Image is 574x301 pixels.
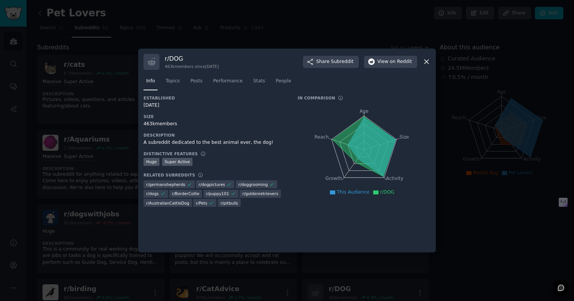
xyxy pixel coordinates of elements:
[143,139,287,146] div: A subreddit dedicated to the best animal ever, the dog!
[146,78,155,85] span: Info
[390,58,412,65] span: on Reddit
[143,102,287,109] div: [DATE]
[143,172,195,178] h3: Related Subreddits
[188,75,205,91] a: Posts
[221,200,238,206] span: r/ pitbulls
[399,134,409,139] tspan: Size
[143,132,287,138] h3: Description
[273,75,294,91] a: People
[377,58,412,65] span: View
[303,56,359,68] button: ShareSubreddit
[337,189,369,195] span: This Audience
[210,75,245,91] a: Performance
[316,58,353,65] span: Share
[146,200,189,206] span: r/ AustralianCattleDog
[199,182,225,187] span: r/ dogpictures
[325,176,342,181] tspan: Growth
[143,95,287,101] h3: Established
[146,191,159,196] span: r/ dogs
[213,78,243,85] span: Performance
[165,64,219,69] div: 463k members since [DATE]
[146,182,185,187] span: r/ germanshepherds
[143,121,287,128] div: 463k members
[166,78,180,85] span: Topics
[298,95,335,101] h3: In Comparison
[314,134,329,139] tspan: Reach
[162,158,193,166] div: Super Active
[386,176,404,181] tspan: Activity
[196,200,207,206] span: r/ Pets
[380,189,394,195] span: r/DOG
[143,114,287,119] h3: Size
[143,151,198,156] h3: Distinctive Features
[251,75,268,91] a: Stats
[276,78,291,85] span: People
[206,191,229,196] span: r/ puppy101
[172,191,199,196] span: r/ BorderCollie
[163,75,182,91] a: Topics
[253,78,265,85] span: Stats
[165,55,219,63] h3: r/ DOG
[242,191,278,196] span: r/ goldenretrievers
[364,56,417,68] button: Viewon Reddit
[143,158,159,166] div: Huge
[143,75,158,91] a: Info
[331,58,353,65] span: Subreddit
[190,78,202,85] span: Posts
[238,182,268,187] span: r/ doggrooming
[360,109,369,114] tspan: Age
